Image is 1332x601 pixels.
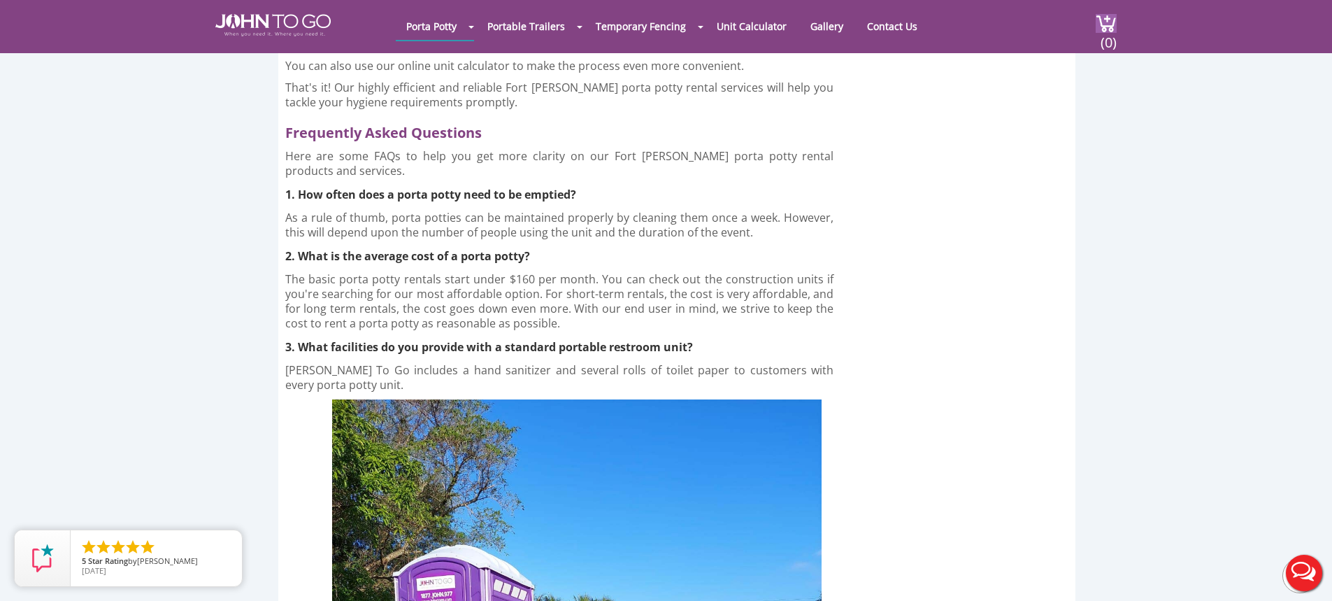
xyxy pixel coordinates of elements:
h4: 1. How often does a porta potty need to be emptied? [285,185,869,204]
p: Here are some FAQs to help you get more clarity on our Fort [PERSON_NAME] porta potty rental prod... [285,149,834,178]
h2: Frequently Asked Questions [285,117,846,142]
p: As a rule of thumb, porta potties can be maintained properly by cleaning them once a week. Howeve... [285,211,834,240]
li:  [124,539,141,556]
h4: 2. What is the average cost of a porta potty? [285,247,869,265]
img: JOHN to go [215,14,331,36]
p: That's it! Our highly efficient and reliable Fort [PERSON_NAME] porta potty rental services will ... [285,80,834,110]
p: You can also use our online unit calculator to make the process even more convenient. [285,59,834,73]
span: (0) [1100,22,1117,52]
span: Star Rating [88,556,128,566]
img: cart a [1096,14,1117,33]
span: 5 [82,556,86,566]
img: Review Rating [29,544,57,572]
a: Porta Potty [396,13,467,40]
h4: 3. What facilities do you provide with a standard portable restroom unit? [285,338,869,356]
p: [PERSON_NAME] To Go includes a hand sanitizer and several rolls of toilet paper to customers with... [285,363,834,393]
span: by [82,557,231,567]
span: [DATE] [82,565,106,576]
button: Live Chat [1276,545,1332,601]
li:  [80,539,97,556]
a: Gallery [800,13,854,40]
a: Temporary Fencing [585,13,696,40]
p: The basic porta potty rentals start under $160 per month. You can check out the construction unit... [285,272,834,331]
li:  [95,539,112,556]
li:  [139,539,156,556]
li:  [110,539,127,556]
a: Contact Us [857,13,928,40]
a: Portable Trailers [477,13,575,40]
span: [PERSON_NAME] [137,556,198,566]
a: Unit Calculator [706,13,797,40]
